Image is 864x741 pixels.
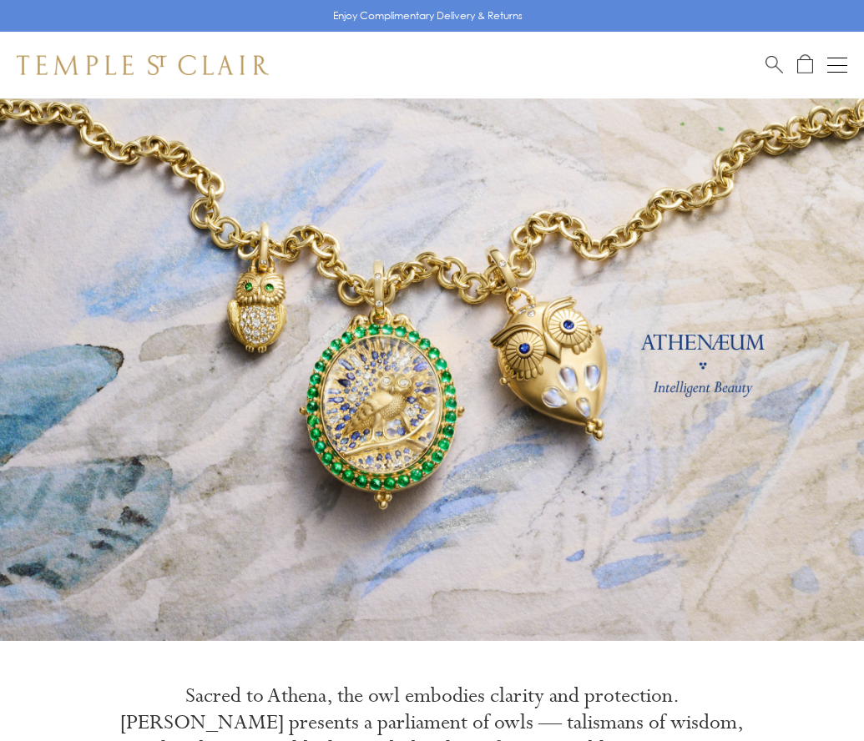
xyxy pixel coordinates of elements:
p: Enjoy Complimentary Delivery & Returns [333,8,523,24]
img: Temple St. Clair [17,55,269,75]
button: Open navigation [827,55,847,75]
a: Open Shopping Bag [797,54,813,75]
a: Search [765,54,783,75]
